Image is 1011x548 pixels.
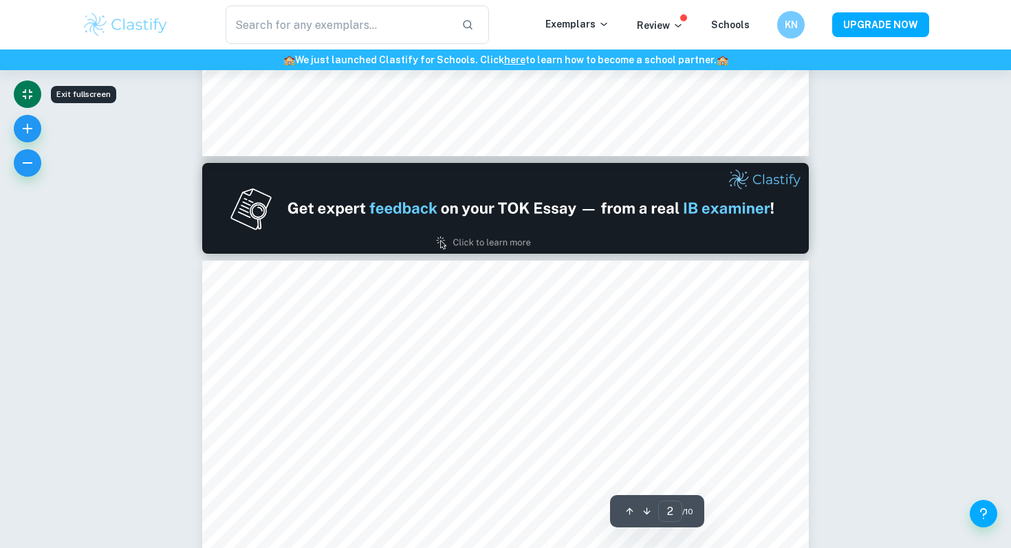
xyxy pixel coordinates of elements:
button: UPGRADE NOW [832,12,929,37]
span: / 10 [682,505,693,518]
span: 🏫 [717,54,728,65]
img: Ad [202,163,809,254]
button: Help and Feedback [970,500,997,527]
p: Review [637,18,684,33]
div: Exit fullscreen [51,86,116,103]
span: 🏫 [283,54,295,65]
a: Schools [711,19,750,30]
img: Clastify logo [82,11,169,39]
h6: We just launched Clastify for Schools. Click to learn how to become a school partner. [3,52,1008,67]
h6: KN [783,17,799,32]
p: Exemplars [545,17,609,32]
button: KN [777,11,805,39]
button: Exit fullscreen [14,80,41,108]
input: Search for any exemplars... [226,6,450,44]
a: here [504,54,525,65]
